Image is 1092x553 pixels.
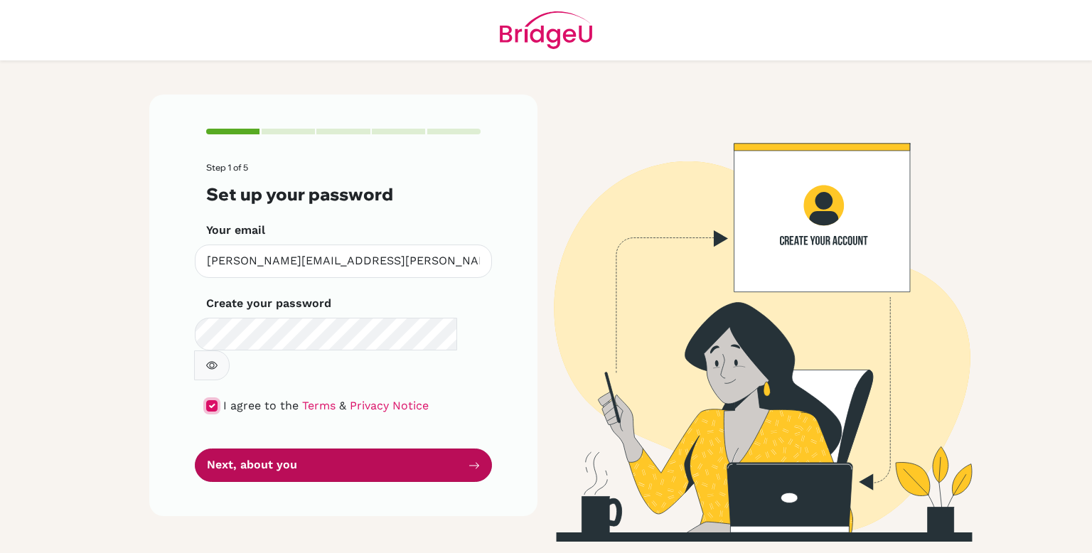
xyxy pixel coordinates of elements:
[223,399,299,412] span: I agree to the
[206,162,248,173] span: Step 1 of 5
[302,399,336,412] a: Terms
[195,245,492,278] input: Insert your email*
[206,295,331,312] label: Create your password
[350,399,429,412] a: Privacy Notice
[206,184,481,205] h3: Set up your password
[206,222,265,239] label: Your email
[339,399,346,412] span: &
[195,449,492,482] button: Next, about you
